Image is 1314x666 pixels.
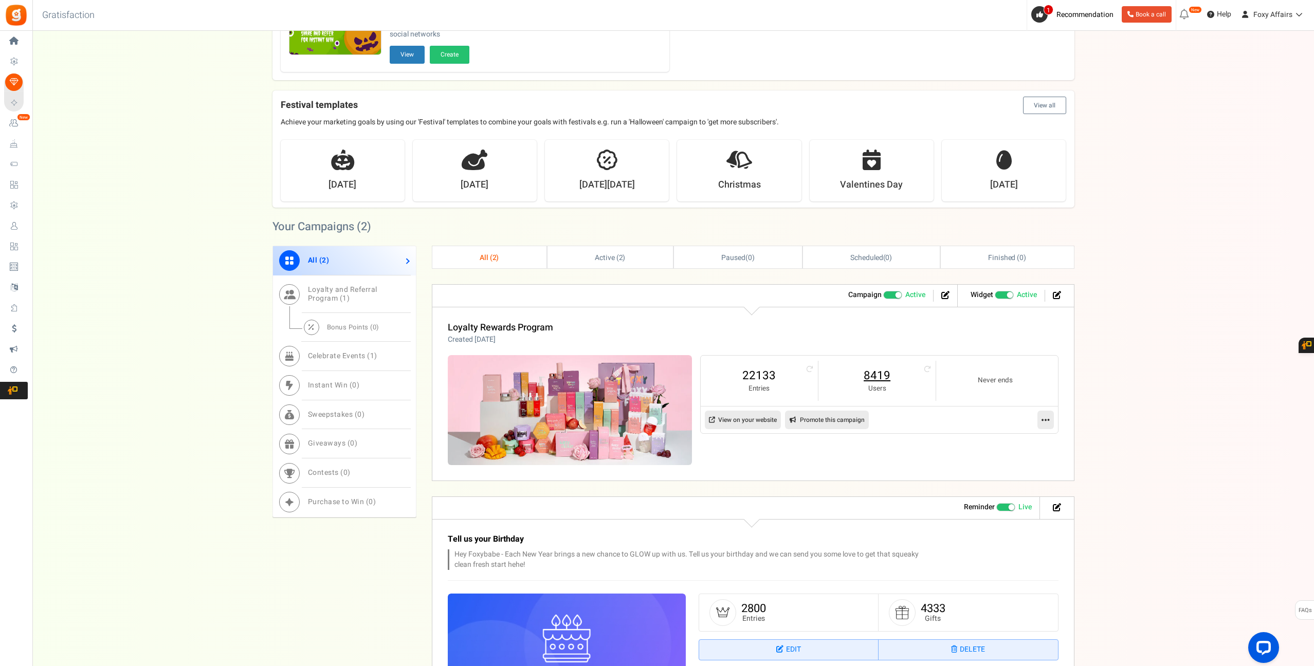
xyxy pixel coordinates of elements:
[741,615,766,622] small: Entries
[699,640,879,660] a: Edit
[748,252,752,263] span: 0
[350,438,355,449] span: 0
[964,502,995,512] strong: Reminder
[289,9,381,55] img: Recommended Campaigns
[1214,9,1231,20] span: Help
[1298,601,1312,620] span: FAQs
[988,252,1026,263] span: Finished ( )
[352,380,357,391] span: 0
[448,335,553,345] p: Created [DATE]
[840,178,903,192] strong: Valentines Day
[342,293,347,304] span: 1
[1023,97,1066,114] button: View all
[4,115,28,132] a: New
[492,252,497,263] span: 2
[1253,9,1292,20] span: Foxy Affairs
[308,284,377,304] span: Loyalty and Referral Program ( )
[619,252,623,263] span: 2
[308,380,360,391] span: Instant Win ( )
[829,367,925,384] a: 8419
[327,322,379,332] span: Bonus Points ( )
[1017,290,1037,300] span: Active
[718,178,761,192] strong: Christmas
[879,640,1058,660] a: Delete
[281,117,1066,127] p: Achieve your marketing goals by using our 'Festival' templates to combine your goals with festiva...
[308,438,358,449] span: Giveaways ( )
[308,350,377,361] span: Celebrate Events ( )
[741,600,766,617] a: 2800
[390,46,425,64] button: View
[1019,252,1024,263] span: 0
[370,350,375,361] span: 1
[308,467,351,478] span: Contests ( )
[308,409,365,420] span: Sweepstakes ( )
[921,600,945,617] a: 4333
[480,252,499,263] span: All ( )
[990,178,1018,192] strong: [DATE]
[905,290,925,300] span: Active
[705,411,781,429] a: View on your website
[448,321,553,335] a: Loyalty Rewards Program
[1044,5,1053,15] span: 1
[850,252,883,263] span: Scheduled
[448,549,936,570] p: Hey Foxybabe - Each New Year brings a new chance to GLOW up with us. Tell us your birthday and we...
[1189,6,1202,13] em: New
[595,252,626,263] span: Active ( )
[281,97,1066,114] h4: Festival templates
[430,46,469,64] button: Create
[357,409,362,420] span: 0
[369,496,373,507] span: 0
[885,252,889,263] span: 0
[848,289,882,300] strong: Campaign
[308,496,376,507] span: Purchase to Win ( )
[1122,6,1172,23] a: Book a call
[946,376,1044,385] small: Never ends
[721,252,755,263] span: ( )
[17,114,30,121] em: New
[785,411,869,429] a: Promote this campaign
[1203,6,1235,23] a: Help
[343,467,348,478] span: 0
[711,384,808,394] small: Entries
[1056,9,1114,20] span: Recommendation
[721,252,745,263] span: Paused
[579,178,635,192] strong: [DATE][DATE]
[361,218,367,235] span: 2
[850,252,892,263] span: ( )
[322,255,326,266] span: 2
[829,384,925,394] small: Users
[308,255,330,266] span: All ( )
[448,535,936,544] h3: Tell us your Birthday
[1031,6,1118,23] a: 1 Recommendation
[971,289,993,300] strong: Widget
[5,4,28,27] img: Gratisfaction
[1018,502,1032,512] span: Live
[373,322,377,332] span: 0
[328,178,356,192] strong: [DATE]
[272,221,371,232] h2: Your Campaigns ( )
[711,367,808,384] a: 22133
[963,290,1045,302] li: Widget activated
[461,178,488,192] strong: [DATE]
[921,615,945,622] small: Gifts
[31,5,106,26] h3: Gratisfaction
